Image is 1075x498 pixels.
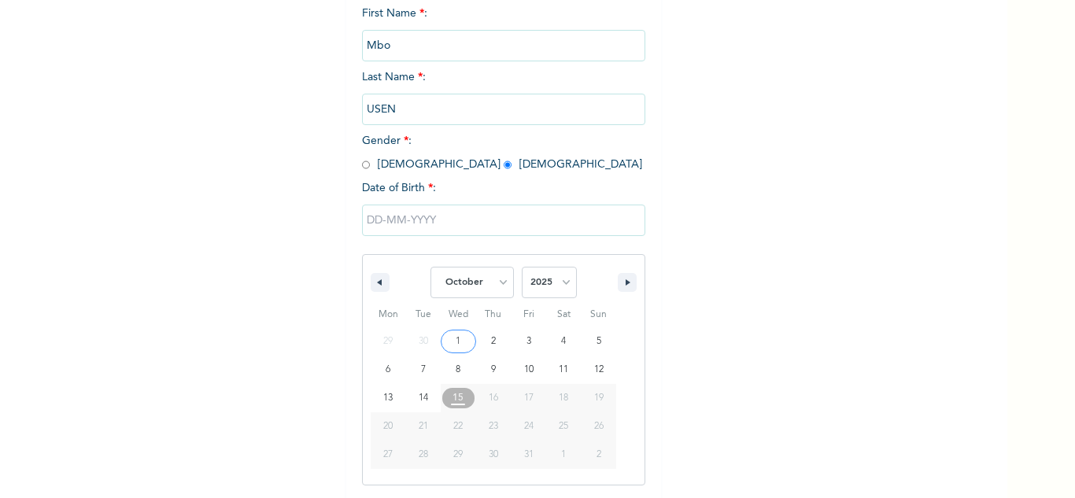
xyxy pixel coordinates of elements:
[546,302,582,327] span: Sat
[406,441,441,469] button: 28
[546,356,582,384] button: 11
[406,384,441,412] button: 14
[456,356,460,384] span: 8
[491,356,496,384] span: 9
[581,412,616,441] button: 26
[419,412,428,441] span: 21
[489,384,498,412] span: 16
[371,302,406,327] span: Mon
[419,384,428,412] span: 14
[453,384,464,412] span: 15
[546,327,582,356] button: 4
[491,327,496,356] span: 2
[476,384,512,412] button: 16
[561,327,566,356] span: 4
[511,327,546,356] button: 3
[594,384,604,412] span: 19
[383,412,393,441] span: 20
[594,412,604,441] span: 26
[524,412,534,441] span: 24
[371,412,406,441] button: 20
[559,412,568,441] span: 25
[362,94,645,125] input: Enter your last name
[421,356,426,384] span: 7
[489,441,498,469] span: 30
[511,302,546,327] span: Fri
[371,441,406,469] button: 27
[362,30,645,61] input: Enter your first name
[524,441,534,469] span: 31
[511,356,546,384] button: 10
[406,302,441,327] span: Tue
[383,441,393,469] span: 27
[581,384,616,412] button: 19
[511,412,546,441] button: 24
[476,327,512,356] button: 2
[581,356,616,384] button: 12
[371,384,406,412] button: 13
[456,327,460,356] span: 1
[441,384,476,412] button: 15
[362,8,645,51] span: First Name :
[453,412,463,441] span: 22
[559,384,568,412] span: 18
[476,356,512,384] button: 9
[441,441,476,469] button: 29
[594,356,604,384] span: 12
[362,180,436,197] span: Date of Birth :
[546,384,582,412] button: 18
[476,302,512,327] span: Thu
[406,412,441,441] button: 21
[441,356,476,384] button: 8
[489,412,498,441] span: 23
[524,356,534,384] span: 10
[546,412,582,441] button: 25
[362,72,645,115] span: Last Name :
[406,356,441,384] button: 7
[511,441,546,469] button: 31
[441,302,476,327] span: Wed
[559,356,568,384] span: 11
[476,412,512,441] button: 23
[581,327,616,356] button: 5
[362,205,645,236] input: DD-MM-YYYY
[383,384,393,412] span: 13
[419,441,428,469] span: 28
[453,441,463,469] span: 29
[511,384,546,412] button: 17
[441,327,476,356] button: 1
[441,412,476,441] button: 22
[476,441,512,469] button: 30
[386,356,390,384] span: 6
[581,302,616,327] span: Sun
[371,356,406,384] button: 6
[362,135,642,170] span: Gender : [DEMOGRAPHIC_DATA] [DEMOGRAPHIC_DATA]
[526,327,531,356] span: 3
[597,327,601,356] span: 5
[524,384,534,412] span: 17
